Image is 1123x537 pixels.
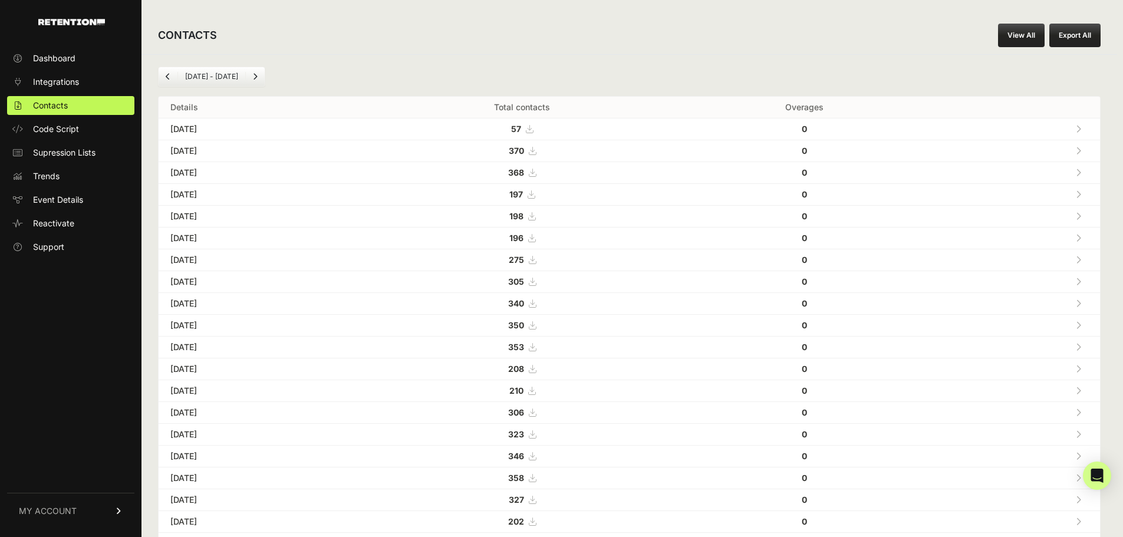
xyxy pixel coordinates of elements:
[159,249,363,271] td: [DATE]
[508,429,524,439] strong: 323
[508,167,536,177] a: 368
[802,407,807,417] strong: 0
[802,342,807,352] strong: 0
[7,73,134,91] a: Integrations
[508,429,536,439] a: 323
[33,123,79,135] span: Code Script
[159,402,363,424] td: [DATE]
[159,184,363,206] td: [DATE]
[508,473,536,483] a: 358
[508,407,536,417] a: 306
[508,320,536,330] a: 350
[802,364,807,374] strong: 0
[508,364,536,374] a: 208
[508,473,524,483] strong: 358
[509,233,535,243] a: 196
[802,516,807,526] strong: 0
[33,76,79,88] span: Integrations
[159,467,363,489] td: [DATE]
[33,147,95,159] span: Supression Lists
[508,298,536,308] a: 340
[802,320,807,330] strong: 0
[159,489,363,511] td: [DATE]
[508,516,536,526] a: 202
[508,276,536,286] a: 305
[802,167,807,177] strong: 0
[159,140,363,162] td: [DATE]
[7,96,134,115] a: Contacts
[508,298,524,308] strong: 340
[159,511,363,533] td: [DATE]
[508,342,536,352] a: 353
[33,170,60,182] span: Trends
[19,505,77,517] span: MY ACCOUNT
[511,124,521,134] strong: 57
[363,97,681,118] th: Total contacts
[802,189,807,199] strong: 0
[38,19,105,25] img: Retention.com
[33,100,68,111] span: Contacts
[509,386,535,396] a: 210
[33,241,64,253] span: Support
[159,315,363,337] td: [DATE]
[159,358,363,380] td: [DATE]
[802,233,807,243] strong: 0
[509,146,536,156] a: 370
[509,146,524,156] strong: 370
[7,190,134,209] a: Event Details
[246,67,265,86] a: Next
[508,451,524,461] strong: 346
[508,320,524,330] strong: 350
[509,255,524,265] strong: 275
[159,446,363,467] td: [DATE]
[509,495,524,505] strong: 327
[159,337,363,358] td: [DATE]
[158,27,217,44] h2: CONTACTS
[509,211,523,221] strong: 198
[7,214,134,233] a: Reactivate
[509,386,523,396] strong: 210
[508,167,524,177] strong: 368
[159,206,363,228] td: [DATE]
[159,380,363,402] td: [DATE]
[509,189,523,199] strong: 197
[177,72,245,81] li: [DATE] - [DATE]
[509,189,535,199] a: 197
[7,493,134,529] a: MY ACCOUNT
[159,162,363,184] td: [DATE]
[802,386,807,396] strong: 0
[802,473,807,483] strong: 0
[681,97,928,118] th: Overages
[802,255,807,265] strong: 0
[802,298,807,308] strong: 0
[159,228,363,249] td: [DATE]
[159,118,363,140] td: [DATE]
[7,49,134,68] a: Dashboard
[1083,462,1111,490] div: Open Intercom Messenger
[508,451,536,461] a: 346
[159,424,363,446] td: [DATE]
[802,124,807,134] strong: 0
[802,211,807,221] strong: 0
[802,495,807,505] strong: 0
[511,124,533,134] a: 57
[508,516,524,526] strong: 202
[508,276,524,286] strong: 305
[509,495,536,505] a: 327
[508,407,524,417] strong: 306
[802,276,807,286] strong: 0
[508,342,524,352] strong: 353
[509,255,536,265] a: 275
[7,143,134,162] a: Supression Lists
[802,146,807,156] strong: 0
[159,97,363,118] th: Details
[802,451,807,461] strong: 0
[508,364,524,374] strong: 208
[159,67,177,86] a: Previous
[159,271,363,293] td: [DATE]
[998,24,1045,47] a: View All
[7,238,134,256] a: Support
[7,167,134,186] a: Trends
[509,233,523,243] strong: 196
[1049,24,1101,47] button: Export All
